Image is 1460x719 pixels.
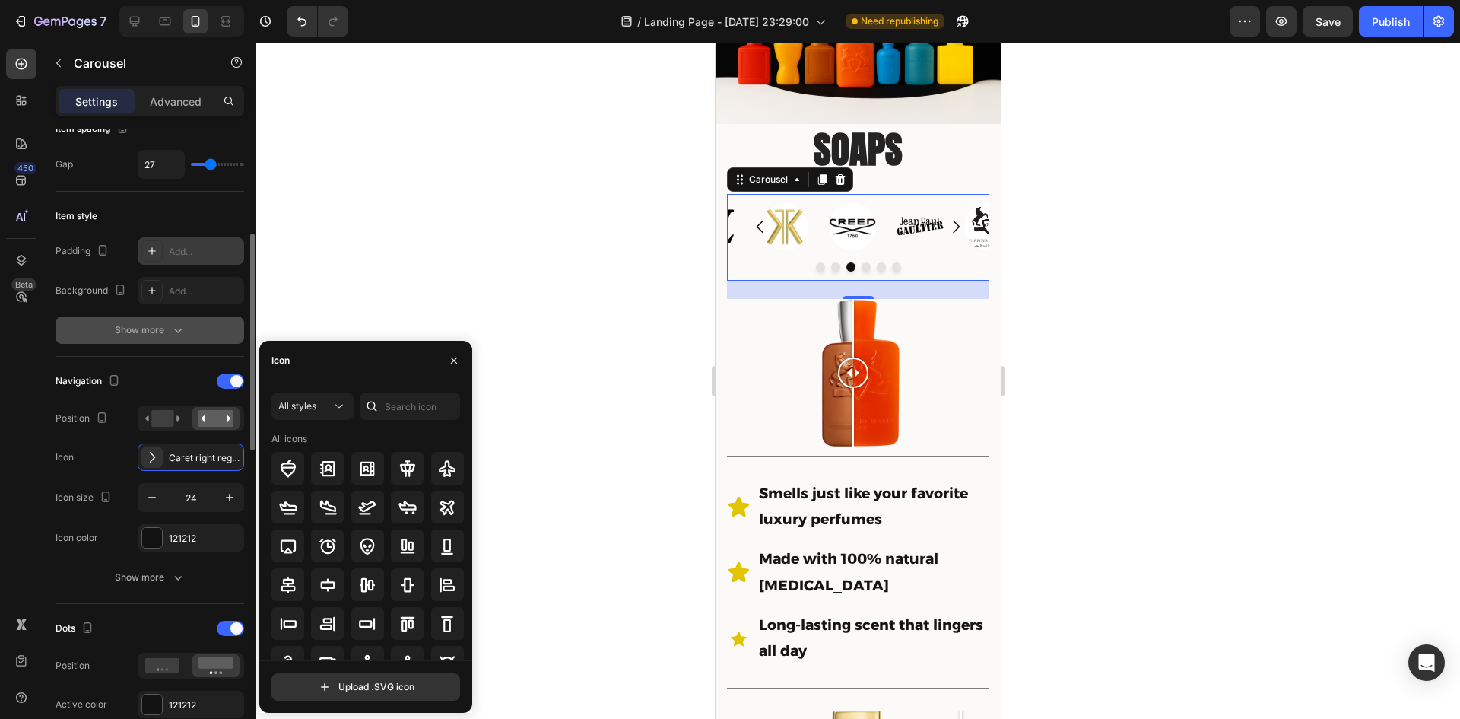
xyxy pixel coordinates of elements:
[1303,6,1353,37] button: Save
[146,220,155,229] button: Dot
[43,507,223,551] strong: Made with 100% natural [MEDICAL_DATA]
[219,163,262,205] button: Carousel Next Arrow
[115,323,186,338] div: Show more
[56,698,107,711] div: Active color
[317,679,414,695] div: Upload .SVG icon
[271,393,354,420] button: All styles
[161,220,170,229] button: Dot
[169,245,240,259] div: Add...
[637,14,641,30] span: /
[56,241,112,262] div: Padding
[278,400,316,412] span: All styles
[249,161,296,208] img: image_demo.jpg
[1408,644,1445,681] div: Open Intercom Messenger
[138,151,184,178] input: Auto
[271,354,290,367] div: Icon
[169,451,240,465] div: Caret right regular
[56,531,98,545] div: Icon color
[56,659,90,673] div: Position
[116,220,125,229] button: Dot
[43,442,252,485] strong: Smells just like your favorite luxury perfumes
[271,432,307,446] div: All icons
[1359,6,1423,37] button: Publish
[56,157,73,171] div: Gap
[30,130,75,144] div: Carousel
[56,619,97,639] div: Dots
[271,673,460,701] button: Upload .SVG icon
[176,220,186,229] button: Dot
[1316,15,1341,28] span: Save
[43,574,268,617] strong: Long-lasting scent that lingers all day
[56,409,111,429] div: Position
[100,12,106,30] p: 7
[56,488,115,508] div: Icon size
[169,285,240,298] div: Add...
[861,14,938,28] span: Need republishing
[14,162,36,174] div: 450
[115,570,186,585] div: Show more
[56,371,123,392] div: Navigation
[74,54,203,72] p: Carousel
[6,6,113,37] button: 7
[56,317,244,344] button: Show more
[56,450,74,464] div: Icon
[644,14,809,30] span: Landing Page - [DATE] 23:29:00
[1372,14,1410,30] div: Publish
[100,220,109,229] button: Dot
[56,209,97,223] div: Item style
[716,43,1001,719] iframe: Design area
[131,220,140,229] button: Dot
[56,564,244,591] button: Show more
[169,532,240,546] div: 121212
[360,393,460,420] input: Search icon
[287,6,348,37] div: Undo/Redo
[75,94,118,110] p: Settings
[169,698,240,712] div: 121212
[150,94,202,110] p: Advanced
[56,281,129,301] div: Background
[11,278,36,291] div: Beta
